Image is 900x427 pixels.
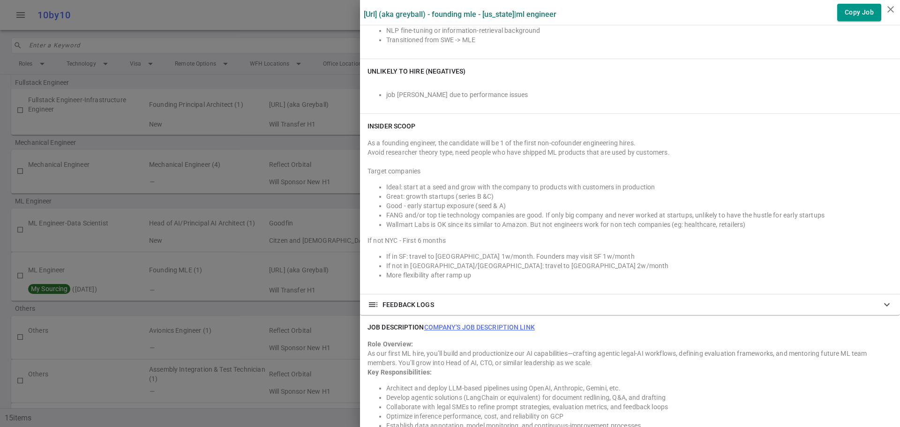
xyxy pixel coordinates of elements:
[367,138,892,148] div: As a founding engineer, the candidate will be 1 of the first non-cofounder engineering hires.
[367,121,415,131] h6: INSIDER SCOOP
[386,412,892,421] li: Optimize inference performance, cost, and reliability on GCP
[386,270,892,280] li: More flexibility after ramp up
[386,26,892,35] li: NLP fine-tuning or information-retrieval background
[367,166,892,176] div: Target companies
[367,67,465,76] h6: Unlikely to Hire (Negatives)
[386,90,892,99] li: job [PERSON_NAME] due to performance issues
[367,340,413,348] strong: Role Overview:
[367,148,892,157] div: Avoid researcher theory type, need people who have shipped ML products that are used by customers.
[386,402,892,412] li: Collaborate with legal SMEs to refine prompt strategies, evaluation metrics, and feedback loops
[386,261,892,270] li: If not in [GEOGRAPHIC_DATA]/[GEOGRAPHIC_DATA]: travel to [GEOGRAPHIC_DATA] 2w/month
[386,35,892,45] li: Transitioned from SWE -> MLE
[386,182,892,192] li: Ideal: start at a seed and grow with the company to products with customers in production
[367,236,892,245] div: If not NYC - First 6 months
[364,10,556,19] label: [URL] (aka Greyball) - Founding MLE - [US_STATE] | ML Engineer
[367,368,432,376] strong: Key Responsibilities:
[360,294,900,315] div: FEEDBACK LOGS
[367,322,535,332] h6: JOB DESCRIPTION
[386,210,892,220] li: FANG and/or top tie technology companies are good. If only big company and never worked at startu...
[424,323,535,331] a: Company's job description link
[386,383,892,393] li: Architect and deploy LLM-based pipelines using OpenAI, Anthropic, Gemini, etc.
[837,4,881,21] button: Copy Job
[367,349,892,367] div: As our first ML hire, you’ll build and productionize our AI capabilities—crafting agentic legal-A...
[386,201,892,210] li: Good - early startup exposure (seed & A)
[382,300,434,309] span: FEEDBACK LOGS
[386,220,892,229] li: Wallmart Labs is OK since its similar to Amazon. But not engineers work for non tech companies (e...
[881,299,892,310] span: expand_more
[885,4,896,15] i: close
[386,252,892,261] li: If in SF: travel to [GEOGRAPHIC_DATA] 1w/month. Founders may visit SF 1w/month
[367,299,379,310] span: toc
[386,192,892,201] li: Great: growth startups (series B &C)
[386,393,892,402] li: Develop agentic solutions (LangChain or equivalent) for document redlining, Q&A, and drafting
